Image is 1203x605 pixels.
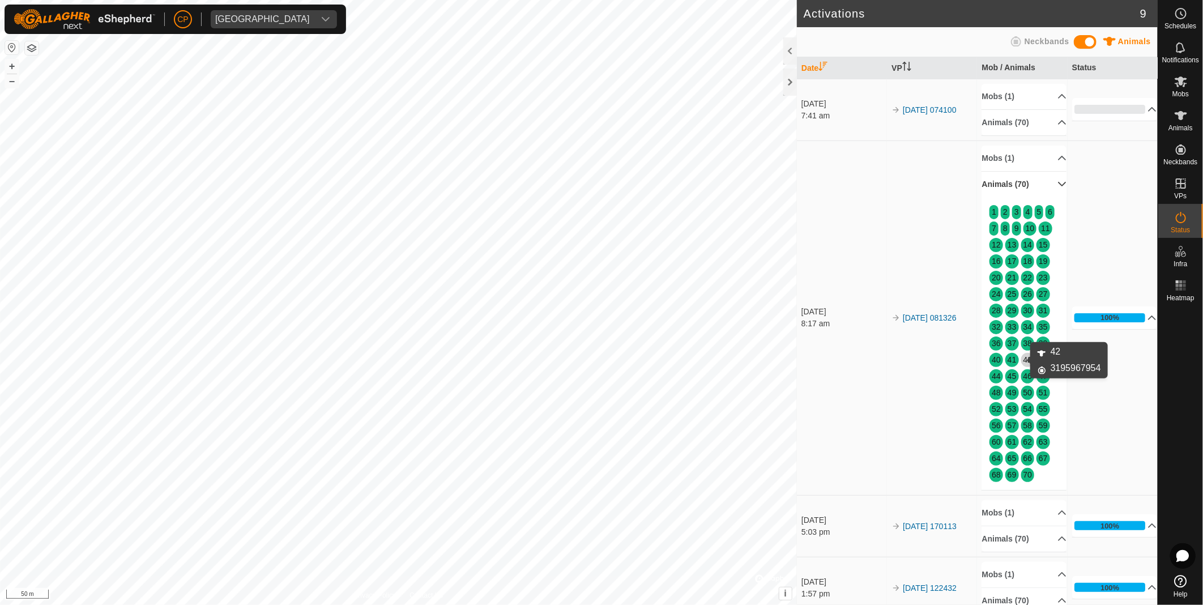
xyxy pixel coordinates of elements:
[1014,224,1019,233] a: 9
[353,590,396,600] a: Privacy Policy
[215,15,310,24] div: [GEOGRAPHIC_DATA]
[1023,240,1033,249] a: 14
[1023,372,1033,381] a: 46
[1039,421,1048,430] a: 59
[1048,207,1052,216] a: 6
[1008,306,1017,315] a: 29
[1174,591,1188,598] span: Help
[1100,312,1119,323] div: 100%
[804,7,1140,20] h2: Activations
[1068,57,1158,79] th: Status
[1163,159,1197,165] span: Neckbands
[14,9,155,29] img: Gallagher Logo
[1039,289,1048,299] a: 27
[1023,306,1033,315] a: 30
[1008,470,1017,479] a: 69
[992,388,1001,397] a: 48
[1039,437,1048,446] a: 63
[992,240,1001,249] a: 12
[1162,57,1199,63] span: Notifications
[1023,273,1033,282] a: 22
[409,590,443,600] a: Contact Us
[1008,437,1017,446] a: 61
[801,588,886,600] div: 1:57 pm
[887,57,977,79] th: VP
[1171,227,1190,233] span: Status
[982,110,1067,135] p-accordion-header: Animals (70)
[801,514,886,526] div: [DATE]
[5,41,19,54] button: Reset Map
[1039,388,1048,397] a: 51
[903,313,957,322] a: [DATE] 081326
[801,110,886,122] div: 7:41 am
[1168,125,1193,131] span: Animals
[1072,98,1157,121] p-accordion-header: 0%
[982,562,1067,587] p-accordion-header: Mobs (1)
[1023,404,1033,414] a: 54
[891,583,901,593] img: arrow
[1140,5,1146,22] span: 9
[177,14,188,25] span: CP
[1167,295,1195,301] span: Heatmap
[982,146,1067,171] p-accordion-header: Mobs (1)
[992,257,1001,266] a: 16
[1008,257,1017,266] a: 17
[1026,207,1030,216] a: 4
[1100,521,1119,531] div: 100%
[1039,306,1048,315] a: 31
[1164,23,1196,29] span: Schedules
[801,576,886,588] div: [DATE]
[891,313,901,322] img: arrow
[1023,421,1033,430] a: 58
[779,587,792,600] button: i
[801,526,886,538] div: 5:03 pm
[1025,37,1069,46] span: Neckbands
[992,339,1001,348] a: 36
[1008,372,1017,381] a: 45
[1074,521,1146,530] div: 100%
[25,41,39,55] button: Map Layers
[1172,91,1189,97] span: Mobs
[992,470,1001,479] a: 68
[1039,372,1048,381] a: 47
[818,63,827,73] p-sorticon: Activate to sort
[5,74,19,88] button: –
[992,454,1001,463] a: 64
[982,197,1067,490] p-accordion-content: Animals (70)
[1023,289,1033,299] a: 26
[1039,240,1048,249] a: 15
[1008,454,1017,463] a: 65
[891,105,901,114] img: arrow
[1023,454,1033,463] a: 66
[992,207,996,216] a: 1
[1039,355,1048,364] a: 43
[1041,224,1050,233] a: 11
[1008,273,1017,282] a: 21
[992,404,1001,414] a: 52
[801,98,886,110] div: [DATE]
[1026,224,1035,233] a: 10
[1008,404,1017,414] a: 53
[1023,388,1033,397] a: 50
[1008,355,1017,364] a: 41
[891,522,901,531] img: arrow
[784,589,787,598] span: i
[1008,421,1017,430] a: 57
[1039,257,1048,266] a: 19
[1008,339,1017,348] a: 37
[1039,339,1048,348] a: 39
[1008,240,1017,249] a: 13
[1023,355,1033,364] a: 42
[5,59,19,73] button: +
[1039,454,1048,463] a: 67
[1174,261,1187,267] span: Infra
[1118,37,1151,46] span: Animals
[1003,207,1008,216] a: 2
[1008,289,1017,299] a: 25
[1074,583,1146,592] div: 100%
[992,421,1001,430] a: 56
[902,63,911,73] p-sorticon: Activate to sort
[1174,193,1187,199] span: VPs
[992,437,1001,446] a: 60
[992,322,1001,331] a: 32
